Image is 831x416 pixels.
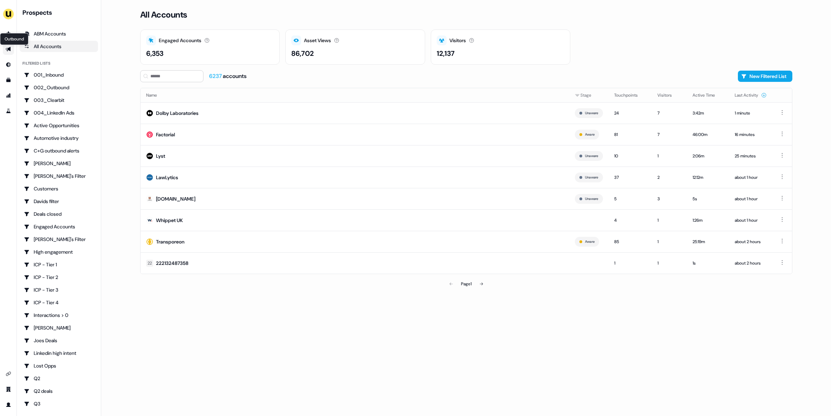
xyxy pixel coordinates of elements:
div: Q2 deals [24,388,94,395]
div: 10 [614,152,646,160]
div: High engagement [24,248,94,255]
button: Unaware [585,196,598,202]
div: [DOMAIN_NAME] [156,195,195,202]
div: 1 [657,238,681,245]
a: Go to 003_Clearbit [20,95,98,106]
a: Go to Inbound [3,59,14,70]
a: Go to ICP - Tier 3 [20,284,98,295]
div: Lost Opps [24,362,94,369]
div: 1 [657,217,681,224]
div: 12:12m [693,174,723,181]
div: 3 [657,195,681,202]
a: Go to Lost Opps [20,360,98,371]
div: accounts [209,72,247,80]
div: [PERSON_NAME]'s Filter [24,236,94,243]
div: Automotive industry [24,135,94,142]
a: Go to profile [3,399,14,410]
div: Joes Deals [24,337,94,344]
div: 5 [614,195,646,202]
div: 2 [657,174,681,181]
div: 1 [657,260,681,267]
a: Go to attribution [3,90,14,101]
a: Go to Q2 [20,373,98,384]
a: Go to Customers [20,183,98,194]
a: Go to team [3,384,14,395]
a: Go to Engaged Accounts [20,221,98,232]
a: ABM Accounts [20,28,98,39]
div: 24 [614,110,646,117]
div: Asset Views [304,37,331,44]
a: All accounts [20,41,98,52]
div: ICP - Tier 2 [24,274,94,281]
div: Stage [575,92,603,99]
a: Go to templates [3,74,14,86]
div: 222132487358 [156,260,188,267]
div: [PERSON_NAME]'s Filter [24,173,94,180]
a: Go to 002_Outbound [20,82,98,93]
div: 85 [614,238,646,245]
div: Lyst [156,152,165,160]
div: Deals closed [24,210,94,217]
div: Factorial [156,131,175,138]
button: Touchpoints [614,89,646,102]
a: Go to Active Opportunities [20,120,98,131]
div: Active Opportunities [24,122,94,129]
a: Go to Charlotte Stone [20,158,98,169]
a: Go to Geneviève's Filter [20,234,98,245]
div: Linkedin high intent [24,350,94,357]
a: Go to C+G outbound alerts [20,145,98,156]
span: 6237 [209,72,223,80]
div: 5s [693,195,723,202]
div: 37 [614,174,646,181]
a: Go to Joes Deals [20,335,98,346]
div: ABM Accounts [24,30,94,37]
a: Go to Charlotte's Filter [20,170,98,182]
a: Go to Linkedin high intent [20,347,98,359]
button: Visitors [657,89,680,102]
div: Customers [24,185,94,192]
div: All Accounts [24,43,94,50]
div: C+G outbound alerts [24,147,94,154]
button: Unaware [585,110,598,116]
div: Filtered lists [22,60,50,66]
a: Go to Q3 [20,398,98,409]
div: 4 [614,217,646,224]
div: 1 [614,260,646,267]
div: Davids filter [24,198,94,205]
div: about 2 hours [735,260,767,267]
h3: All Accounts [140,9,187,20]
a: Go to outbound experience [3,44,14,55]
a: Go to 004_LinkedIn Ads [20,107,98,118]
button: New Filtered List [738,71,792,82]
div: [PERSON_NAME] [24,160,94,167]
div: 3:42m [693,110,723,117]
div: about 1 hour [735,195,767,202]
a: Go to experiments [3,105,14,117]
div: Dolby Laboratories [156,110,199,117]
a: Go to ICP - Tier 4 [20,297,98,308]
div: 86,702 [291,48,314,59]
button: Unaware [585,153,598,159]
a: Go to Davids filter [20,196,98,207]
div: ICP - Tier 3 [24,286,94,293]
button: Aware [585,239,595,245]
div: 7 [657,131,681,138]
button: Last Activity [735,89,767,102]
div: 001_Inbound [24,71,94,78]
a: Go to ICP - Tier 2 [20,272,98,283]
div: 46:00m [693,131,723,138]
div: 1:26m [693,217,723,224]
button: Active Time [693,89,723,102]
div: [PERSON_NAME] [24,324,94,331]
div: Engaged Accounts [24,223,94,230]
div: LawLytics [156,174,178,181]
div: Prospects [22,8,98,17]
th: Name [141,88,569,102]
div: Transporeon [156,238,184,245]
div: ICP - Tier 4 [24,299,94,306]
div: 1 [657,152,681,160]
div: Visitors [449,37,466,44]
div: Page 1 [461,280,472,287]
div: 22 [148,260,152,267]
div: 1 minute [735,110,767,117]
